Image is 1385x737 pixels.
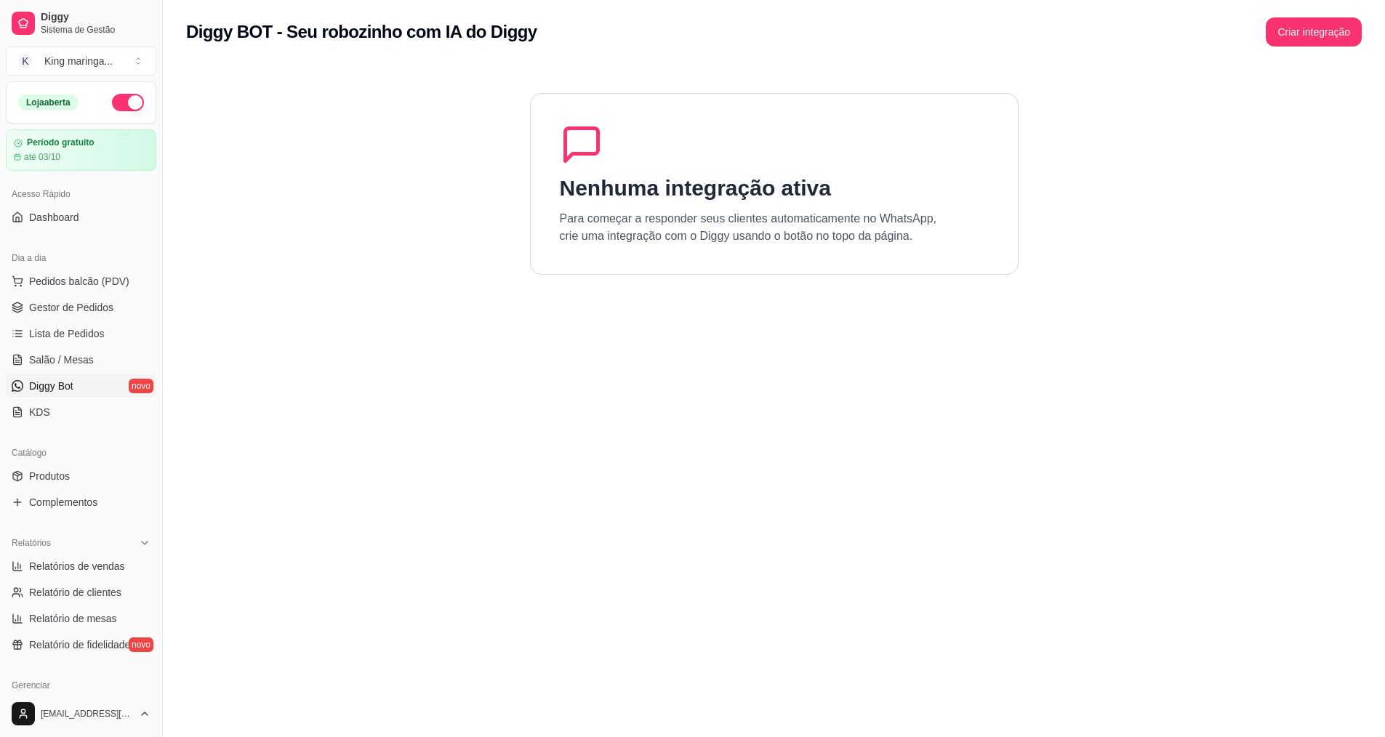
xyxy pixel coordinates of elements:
h2: Diggy BOT - Seu robozinho com IA do Diggy [186,20,537,44]
a: KDS [6,400,156,424]
span: Sistema de Gestão [41,24,150,36]
span: Complementos [29,495,97,510]
a: Dashboard [6,206,156,229]
div: Catálogo [6,441,156,464]
article: até 03/10 [24,151,60,163]
span: Diggy Bot [29,379,73,393]
span: KDS [29,405,50,419]
button: Select a team [6,47,156,76]
span: Dashboard [29,210,79,225]
div: King maringa ... [44,54,113,68]
a: Lista de Pedidos [6,322,156,345]
div: Dia a dia [6,246,156,270]
a: Diggy Botnovo [6,374,156,398]
span: Relatórios [12,537,51,549]
a: Salão / Mesas [6,348,156,371]
span: K [18,54,33,68]
span: Relatórios de vendas [29,559,125,573]
span: Gestor de Pedidos [29,300,113,315]
button: [EMAIL_ADDRESS][DOMAIN_NAME] [6,696,156,731]
a: Relatório de mesas [6,607,156,630]
h1: Nenhuma integração ativa [560,175,831,201]
span: Relatório de mesas [29,611,117,626]
span: [EMAIL_ADDRESS][DOMAIN_NAME] [41,708,133,720]
span: Produtos [29,469,70,483]
a: Relatório de clientes [6,581,156,604]
span: Diggy [41,11,150,24]
span: Relatório de clientes [29,585,121,600]
button: Pedidos balcão (PDV) [6,270,156,293]
a: Período gratuitoaté 03/10 [6,129,156,171]
a: Gestor de Pedidos [6,296,156,319]
button: Alterar Status [112,94,144,111]
span: Lista de Pedidos [29,326,105,341]
a: Relatório de fidelidadenovo [6,633,156,656]
a: Complementos [6,491,156,514]
article: Período gratuito [27,137,95,148]
span: Pedidos balcão (PDV) [29,274,129,289]
a: Relatórios de vendas [6,555,156,578]
a: DiggySistema de Gestão [6,6,156,41]
span: Salão / Mesas [29,353,94,367]
button: Criar integração [1266,17,1362,47]
span: Relatório de fidelidade [29,637,130,652]
div: Loja aberta [18,94,79,110]
div: Acesso Rápido [6,182,156,206]
a: Produtos [6,464,156,488]
p: Para começar a responder seus clientes automaticamente no WhatsApp, crie uma integração com o Dig... [560,210,937,245]
div: Gerenciar [6,674,156,697]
